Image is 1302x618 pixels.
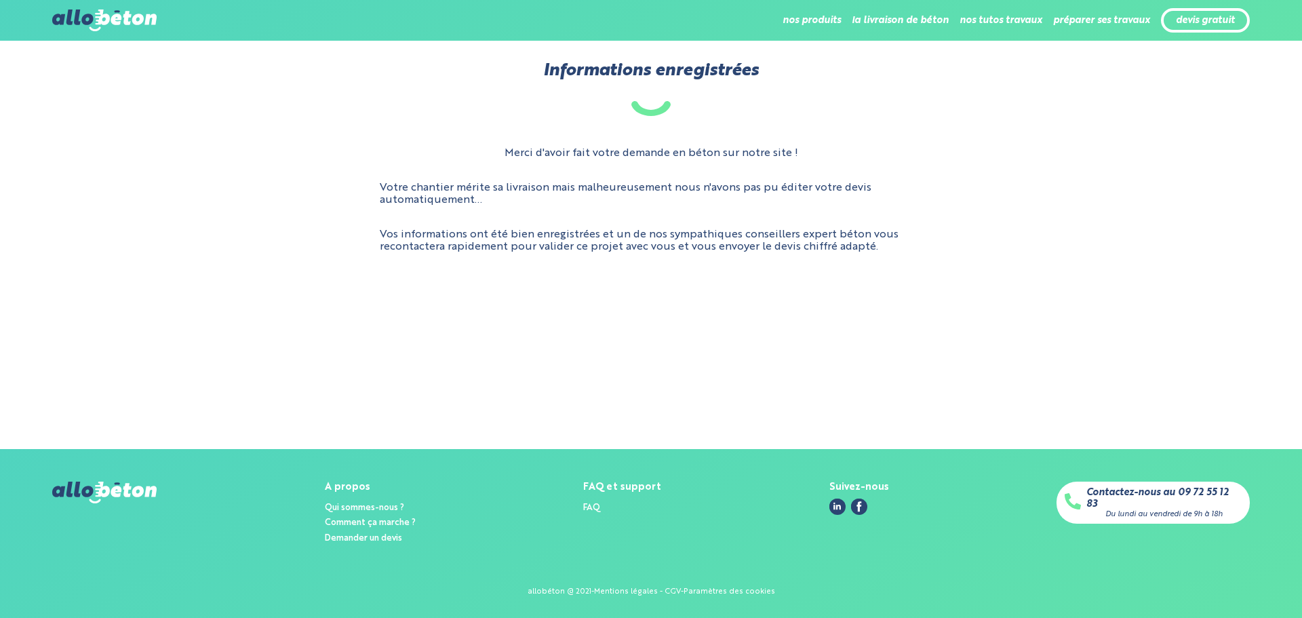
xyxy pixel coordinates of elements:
img: allobéton [52,9,157,31]
img: allobéton [52,482,157,503]
a: CGV [665,587,681,596]
a: Contactez-nous au 09 72 55 12 83 [1086,487,1242,509]
a: Demander un devis [325,534,402,543]
div: - [681,587,684,596]
li: la livraison de béton [852,4,949,37]
p: Vos informations ont été bien enregistrées et un de nos sympathiques conseillers expert béton vou... [380,229,922,254]
p: Merci d'avoir fait votre demande en béton sur notre site ! [505,147,798,159]
div: FAQ et support [583,482,661,493]
a: FAQ [583,503,600,512]
div: - [591,587,594,596]
a: devis gratuit [1176,15,1235,26]
a: Comment ça marche ? [325,518,416,527]
a: Qui sommes-nous ? [325,503,404,512]
div: Du lundi au vendredi de 9h à 18h [1105,510,1223,519]
span: - [660,587,663,596]
li: nos tutos travaux [960,4,1042,37]
a: Paramètres des cookies [684,587,775,596]
p: Votre chantier mérite sa livraison mais malheureusement nous n'avons pas pu éditer votre devis au... [380,182,922,207]
a: Mentions légales [594,587,658,596]
iframe: Help widget launcher [1181,565,1287,603]
div: Suivez-nous [829,482,889,493]
div: A propos [325,482,416,493]
div: allobéton @ 2021 [528,587,591,596]
li: nos produits [783,4,841,37]
li: préparer ses travaux [1053,4,1150,37]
